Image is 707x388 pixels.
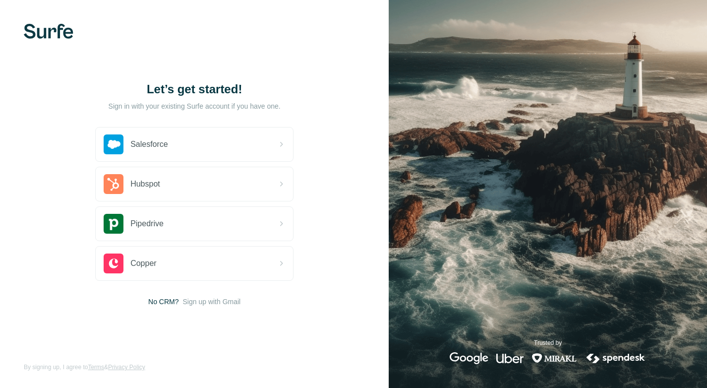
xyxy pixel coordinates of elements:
[531,352,577,364] img: mirakl's logo
[534,338,562,347] p: Trusted by
[148,297,178,307] span: No CRM?
[104,134,123,154] img: salesforce's logo
[450,352,488,364] img: google's logo
[130,178,160,190] span: Hubspot
[109,101,281,111] p: Sign in with your existing Surfe account if you have one.
[104,254,123,273] img: copper's logo
[104,174,123,194] img: hubspot's logo
[130,138,168,150] span: Salesforce
[95,81,294,97] h1: Let’s get started!
[88,364,104,371] a: Terms
[496,352,524,364] img: uber's logo
[585,352,647,364] img: spendesk's logo
[183,297,241,307] button: Sign up with Gmail
[24,24,73,39] img: Surfe's logo
[24,363,145,372] span: By signing up, I agree to &
[130,258,156,269] span: Copper
[104,214,123,234] img: pipedrive's logo
[130,218,164,230] span: Pipedrive
[108,364,145,371] a: Privacy Policy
